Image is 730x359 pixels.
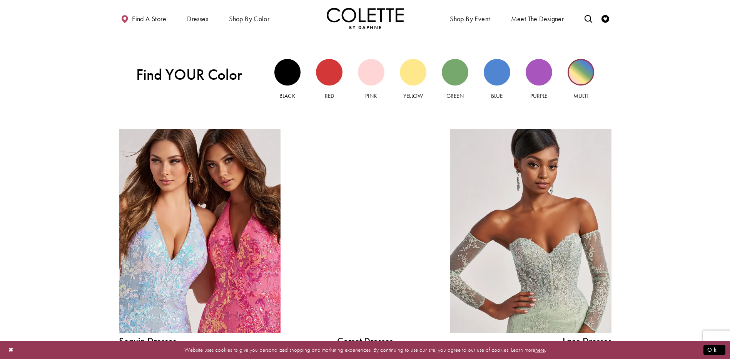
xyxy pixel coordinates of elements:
[568,59,594,86] div: Multi view
[484,59,510,100] a: Blue view Blue
[132,15,166,23] span: Find a store
[530,92,547,100] span: Purple
[274,59,301,86] div: Black view
[55,345,675,355] p: Website uses cookies to give you personalized shopping and marketing experiences. By continuing t...
[442,59,468,100] a: Green view Green
[327,8,404,29] img: Colette by Daphne
[187,15,208,23] span: Dresses
[400,59,426,86] div: Yellow view
[400,59,426,100] a: Yellow view Yellow
[450,15,490,23] span: Shop By Event
[279,92,295,100] span: Black
[136,66,257,84] span: Find YOUR Color
[327,8,404,29] a: Visit Home Page
[316,59,342,86] div: Red view
[511,15,564,23] span: Meet the designer
[358,59,384,100] a: Pink view Pink
[568,59,594,100] a: Multi view Multi
[403,92,423,100] span: Yellow
[450,129,611,333] a: Lace Dress Spring 2025 collection Related Link
[526,59,552,86] div: Purple view
[358,59,384,86] div: Pink view
[119,129,281,333] a: Sequin Dresses Related Link
[703,345,725,355] button: Submit Dialog
[583,8,594,29] a: Toggle search
[491,92,503,100] span: Blue
[448,8,492,29] span: Shop By Event
[229,15,269,23] span: Shop by color
[5,343,18,357] button: Close Dialog
[119,336,281,346] span: Sequin Dresses
[365,92,377,100] span: Pink
[446,92,463,100] span: Green
[600,8,611,29] a: Check Wishlist
[227,8,271,29] span: Shop by color
[185,8,210,29] span: Dresses
[316,59,342,100] a: Red view Red
[307,336,423,346] a: Corset Dresses
[573,92,588,100] span: Multi
[442,59,468,86] div: Green view
[509,8,566,29] a: Meet the designer
[484,59,510,86] div: Blue view
[526,59,552,100] a: Purple view Purple
[119,8,168,29] a: Find a store
[274,59,301,100] a: Black view Black
[535,346,545,354] a: here
[325,92,334,100] span: Red
[450,336,611,346] span: Lace Dresses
